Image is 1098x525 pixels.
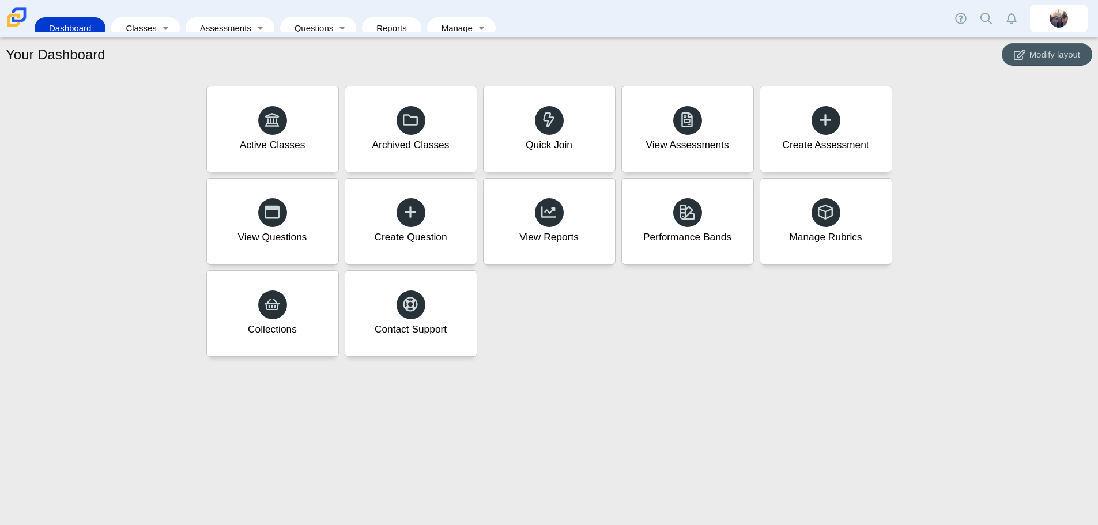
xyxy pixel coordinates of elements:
[158,17,174,39] a: Toggle expanded
[643,230,731,244] div: Performance Bands
[375,322,447,337] div: Contact Support
[374,230,447,244] div: Create Question
[999,6,1024,31] a: Alerts
[433,17,474,39] a: Manage
[206,86,339,172] a: Active Classes
[117,17,157,39] a: Classes
[5,21,29,31] a: Carmen School of Science & Technology
[40,17,100,39] a: Dashboard
[789,230,862,244] div: Manage Rubrics
[206,178,339,265] a: View Questions
[782,138,869,152] div: Create Assessment
[372,138,450,152] div: Archived Classes
[621,86,754,172] a: View Assessments
[206,270,339,357] a: Collections
[483,178,616,265] a: View Reports
[191,17,252,39] a: Assessments
[5,5,29,29] img: Carmen School of Science & Technology
[474,17,490,39] a: Toggle expanded
[286,17,334,39] a: Questions
[483,86,616,172] a: Quick Join
[760,86,892,172] a: Create Assessment
[1029,50,1080,59] span: Modify layout
[1002,43,1092,66] button: Modify layout
[1030,5,1088,32] a: britta.barnhart.NdZ84j
[760,178,892,265] a: Manage Rubrics
[252,17,269,39] a: Toggle expanded
[1050,9,1068,28] img: britta.barnhart.NdZ84j
[345,178,477,265] a: Create Question
[519,230,579,244] div: View Reports
[646,138,729,152] div: View Assessments
[6,45,105,65] h1: Your Dashboard
[526,138,572,152] div: Quick Join
[345,86,477,172] a: Archived Classes
[248,322,297,337] div: Collections
[621,178,754,265] a: Performance Bands
[237,230,307,244] div: View Questions
[240,138,305,152] div: Active Classes
[345,270,477,357] a: Contact Support
[334,17,350,39] a: Toggle expanded
[368,17,416,39] a: Reports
